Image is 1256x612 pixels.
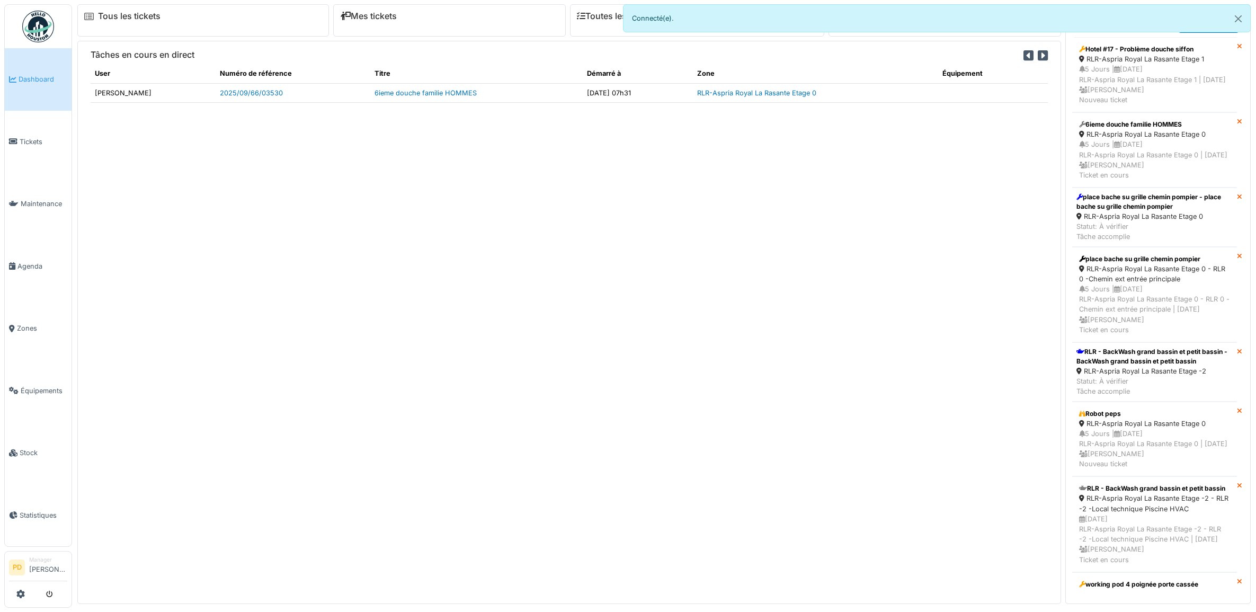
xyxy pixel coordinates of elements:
div: place bache su grille chemin pompier - place bache su grille chemin pompier [1076,192,1233,211]
div: 5 Jours | [DATE] RLR-Aspria Royal La Rasante Etage 1 | [DATE] [PERSON_NAME] Nouveau ticket [1079,64,1230,105]
div: working pod 4 poignée porte cassée [1079,580,1230,589]
a: 2025/09/66/03530 [220,89,283,97]
div: Hotel #17 - Problème douche siffon [1079,45,1230,54]
span: Dashboard [19,74,67,84]
li: PD [9,560,25,575]
div: 5 Jours | [DATE] RLR-Aspria Royal La Rasante Etage 0 - RLR 0 -Chemin ext entrée principale | [DAT... [1079,284,1230,335]
div: 6ieme douche familie HOMMES [1079,120,1230,129]
div: place bache su grille chemin pompier [1079,254,1230,264]
a: Zones [5,297,72,360]
a: Hotel #17 - Problème douche siffon RLR-Aspria Royal La Rasante Etage 1 5 Jours |[DATE]RLR-Aspria ... [1072,37,1237,112]
a: Agenda [5,235,72,298]
div: 5 Jours | [DATE] RLR-Aspria Royal La Rasante Etage 0 | [DATE] [PERSON_NAME] Nouveau ticket [1079,429,1230,469]
th: Zone [693,64,938,83]
div: Manager [29,556,67,564]
span: Statistiques [20,510,67,520]
a: Tickets [5,111,72,173]
div: RLR-Aspria Royal La Rasante Etage -2 [1076,366,1233,376]
li: [PERSON_NAME] [29,556,67,579]
td: [PERSON_NAME] [91,83,216,102]
a: Stock [5,422,72,484]
div: RLR-Aspria Royal La Rasante Etage 0 [1079,129,1230,139]
div: 5 Jours | [DATE] RLR-Aspria Royal La Rasante Etage 0 | [DATE] [PERSON_NAME] Ticket en cours [1079,139,1230,180]
a: place bache su grille chemin pompier RLR-Aspria Royal La Rasante Etage 0 - RLR 0 -Chemin ext entr... [1072,247,1237,342]
a: Mes tickets [340,11,397,21]
a: Maintenance [5,173,72,235]
span: Équipements [21,386,67,396]
span: Maintenance [21,199,67,209]
a: Dashboard [5,48,72,111]
a: RLR - BackWash grand bassin et petit bassin RLR-Aspria Royal La Rasante Etage -2 - RLR -2 -Local ... [1072,476,1237,572]
div: RLR-Aspria Royal La Rasante Etage 0 [1076,211,1233,221]
a: 6ieme douche familie HOMMES [375,89,477,97]
th: Titre [370,64,583,83]
a: Statistiques [5,484,72,547]
span: Tickets [20,137,67,147]
a: Tous les tickets [98,11,161,21]
th: Démarré à [583,64,692,83]
div: Statut: À vérifier Tâche accomplie [1076,376,1233,396]
a: RLR - BackWash grand bassin et petit bassin - BackWash grand bassin et petit bassin RLR-Aspria Ro... [1072,342,1237,402]
span: translation missing: fr.shared.user [95,69,110,77]
div: Statut: À vérifier Tâche accomplie [1076,221,1233,242]
a: Robot peps RLR-Aspria Royal La Rasante Etage 0 5 Jours |[DATE]RLR-Aspria Royal La Rasante Etage 0... [1072,402,1237,477]
th: Équipement [938,64,1048,83]
div: [DATE] RLR-Aspria Royal La Rasante Etage -2 - RLR -2 -Local technique Piscine HVAC | [DATE] [PERS... [1079,514,1230,565]
button: Close [1226,5,1250,33]
div: RLR-Aspria Royal La Rasante Etage 0 [1079,419,1230,429]
div: RLR-Aspria Royal La Rasante Etage 0 - RLR 0 -Chemin ext entrée principale [1079,264,1230,284]
a: 6ieme douche familie HOMMES RLR-Aspria Royal La Rasante Etage 0 5 Jours |[DATE]RLR-Aspria Royal L... [1072,112,1237,188]
td: [DATE] 07h31 [583,83,692,102]
span: Zones [17,323,67,333]
div: Robot peps [1079,409,1230,419]
a: place bache su grille chemin pompier - place bache su grille chemin pompier RLR-Aspria Royal La R... [1072,188,1237,247]
span: Agenda [17,261,67,271]
span: Stock [20,448,67,458]
th: Numéro de référence [216,64,370,83]
div: RLR-Aspria Royal La Rasante Etage -2 - RLR -2 -Local technique Piscine HVAC [1079,493,1230,513]
a: PD Manager[PERSON_NAME] [9,556,67,581]
div: RLR - BackWash grand bassin et petit bassin [1079,484,1230,493]
h6: Tâches en cours en direct [91,50,194,60]
a: Toutes les tâches [577,11,656,21]
a: Équipements [5,360,72,422]
div: RLR - BackWash grand bassin et petit bassin - BackWash grand bassin et petit bassin [1076,347,1233,366]
div: RLR-Aspria Royal La Rasante Etage 1 [1079,54,1230,64]
img: Badge_color-CXgf-gQk.svg [22,11,54,42]
a: RLR-Aspria Royal La Rasante Etage 0 [697,89,816,97]
div: Connecté(e). [623,4,1251,32]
